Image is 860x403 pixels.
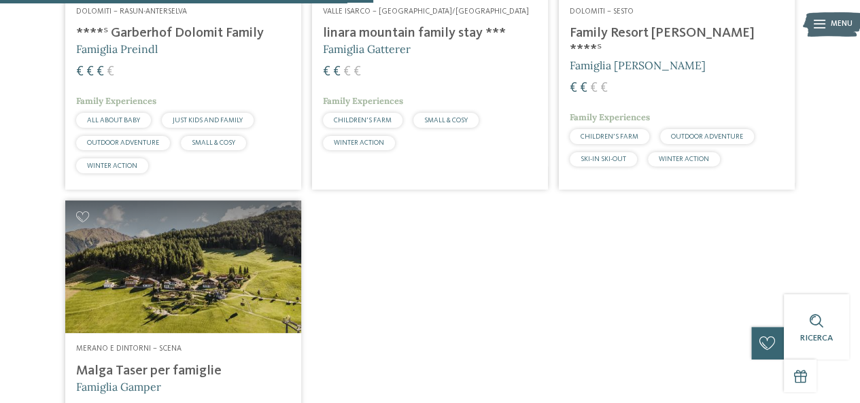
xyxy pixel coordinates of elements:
span: Famiglia Preindl [76,42,158,56]
h4: Family Resort [PERSON_NAME] ****ˢ [570,25,784,58]
span: Family Experiences [323,95,403,107]
span: € [97,65,104,79]
span: Ricerca [800,334,833,343]
span: € [600,82,608,95]
span: JUST KIDS AND FAMILY [173,117,243,124]
span: WINTER ACTION [87,162,137,169]
span: € [107,65,114,79]
span: € [76,65,84,79]
span: ALL ABOUT BABY [87,117,140,124]
span: Famiglia Gatterer [323,42,411,56]
span: SKI-IN SKI-OUT [581,156,626,162]
span: € [333,65,341,79]
span: Famiglia Gamper [76,380,161,393]
img: Cercate un hotel per famiglie? Qui troverete solo i migliori! [65,200,301,333]
span: Dolomiti – Rasun-Anterselva [76,7,187,16]
span: WINTER ACTION [334,139,384,146]
span: Family Experiences [76,95,156,107]
span: SMALL & COSY [424,117,468,124]
span: € [570,82,577,95]
span: WINTER ACTION [659,156,709,162]
h4: ****ˢ Garberhof Dolomit Family [76,25,290,41]
span: Famiglia [PERSON_NAME] [570,58,706,72]
h4: Malga Taser per famiglie [76,363,290,379]
span: CHILDREN’S FARM [581,133,638,140]
span: OUTDOOR ADVENTURE [87,139,159,146]
span: Valle Isarco – [GEOGRAPHIC_DATA]/[GEOGRAPHIC_DATA] [323,7,529,16]
span: Dolomiti – Sesto [570,7,634,16]
span: Merano e dintorni – Scena [76,345,182,353]
span: € [343,65,351,79]
span: € [323,65,330,79]
span: € [590,82,598,95]
h4: linara mountain family stay *** [323,25,537,41]
span: OUTDOOR ADVENTURE [671,133,743,140]
span: CHILDREN’S FARM [334,117,392,124]
span: SMALL & COSY [192,139,235,146]
span: € [580,82,587,95]
span: € [86,65,94,79]
span: Family Experiences [570,111,650,123]
span: € [354,65,361,79]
